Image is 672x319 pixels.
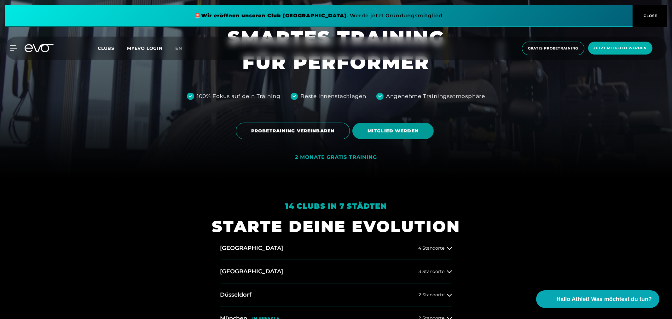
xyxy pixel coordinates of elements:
a: Jetzt Mitglied werden [586,42,654,55]
button: Hallo Athlet! Was möchtest du tun? [536,290,659,308]
span: CLOSE [642,13,658,19]
span: Hallo Athlet! Was möchtest du tun? [556,295,652,304]
span: PROBETRAINING VEREINBAREN [251,128,334,134]
h2: [GEOGRAPHIC_DATA] [220,268,283,275]
button: [GEOGRAPHIC_DATA]4 Standorte [220,237,452,260]
div: 100% Fokus auf dein Training [197,92,281,101]
span: en [175,45,182,51]
div: 2 MONATE GRATIS TRAINING [295,154,377,161]
span: MITGLIED WERDEN [368,128,419,134]
span: Jetzt Mitglied werden [594,45,647,51]
span: Gratis Probetraining [528,46,578,51]
button: CLOSE [633,5,667,27]
a: MYEVO LOGIN [127,45,163,51]
a: en [175,45,190,52]
span: Clubs [98,45,114,51]
h2: [GEOGRAPHIC_DATA] [220,244,283,252]
div: Angenehme Trainingsatmosphäre [386,92,485,101]
a: PROBETRAINING VEREINBAREN [236,118,352,144]
h2: Düsseldorf [220,291,252,299]
h1: STARTE DEINE EVOLUTION [212,216,460,237]
a: Clubs [98,45,127,51]
span: 3 Standorte [419,269,444,274]
span: 4 Standorte [418,246,444,251]
button: Düsseldorf2 Standorte [220,283,452,307]
span: 2 Standorte [419,293,444,297]
em: 14 Clubs in 7 Städten [285,201,387,211]
a: Gratis Probetraining [520,42,586,55]
a: MITGLIED WERDEN [352,118,436,144]
button: [GEOGRAPHIC_DATA]3 Standorte [220,260,452,283]
div: Beste Innenstadtlagen [300,92,366,101]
